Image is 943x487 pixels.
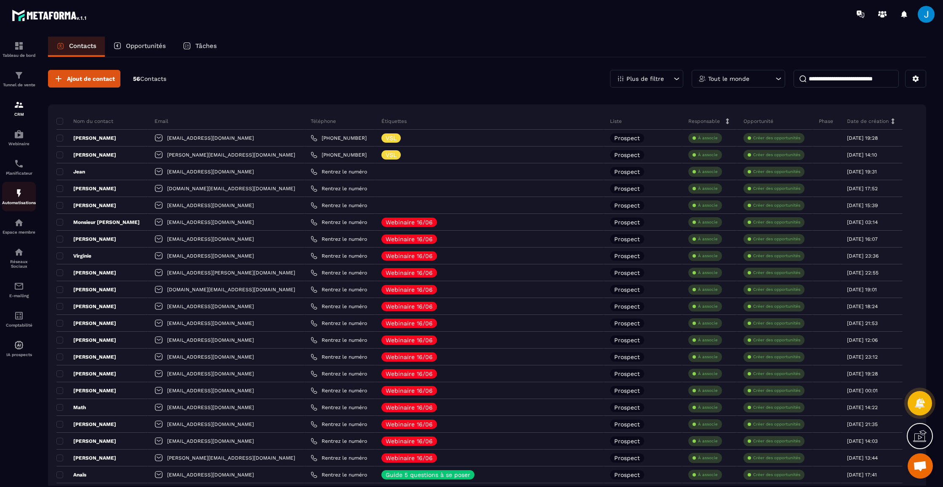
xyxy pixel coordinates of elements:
p: Créer des opportunités [753,152,800,158]
p: [PERSON_NAME] [56,185,116,192]
a: Contacts [48,37,105,57]
p: Créer des opportunités [753,354,800,360]
p: Anaïs [56,471,86,478]
p: Créer des opportunités [753,236,800,242]
a: Tâches [174,37,225,57]
p: Webinaire 16/06 [386,236,433,242]
a: Opportunités [105,37,174,57]
p: Webinaire [2,141,36,146]
p: [PERSON_NAME] [56,438,116,444]
p: VSL [386,152,397,158]
p: Guide 5 questions à se poser [386,472,470,478]
p: [PERSON_NAME] [56,387,116,394]
a: social-networksocial-networkRéseaux Sociaux [2,241,36,275]
p: [PERSON_NAME] [56,455,116,461]
p: Prospect [614,303,640,309]
p: Réseaux Sociaux [2,259,36,269]
p: Créer des opportunités [753,287,800,293]
a: formationformationTunnel de vente [2,64,36,93]
p: Opportunité [743,118,773,125]
a: automationsautomationsAutomatisations [2,182,36,211]
a: emailemailE-mailing [2,275,36,304]
p: [DATE] 15:39 [847,202,878,208]
p: Prospect [614,438,640,444]
p: [PERSON_NAME] [56,354,116,360]
p: À associe [698,371,718,377]
p: Prospect [614,253,640,259]
button: Ajout de contact [48,70,120,88]
p: Jean [56,168,85,175]
p: [DATE] 23:12 [847,354,878,360]
p: Créer des opportunités [753,455,800,461]
a: automationsautomationsEspace membre [2,211,36,241]
p: Créer des opportunités [753,421,800,427]
p: Créer des opportunités [753,270,800,276]
img: formation [14,70,24,80]
a: automationsautomationsWebinaire [2,123,36,152]
p: Prospect [614,421,640,427]
p: Prospect [614,472,640,478]
img: automations [14,218,24,228]
a: schedulerschedulerPlanificateur [2,152,36,182]
p: Prospect [614,169,640,175]
img: automations [14,188,24,198]
span: Ajout de contact [67,75,115,83]
p: Webinaire 16/06 [386,270,433,276]
p: Tunnel de vente [2,82,36,87]
p: [DATE] 14:03 [847,438,878,444]
p: Webinaire 16/06 [386,320,433,326]
p: Prospect [614,455,640,461]
a: accountantaccountantComptabilité [2,304,36,334]
p: [PERSON_NAME] [56,337,116,343]
p: À associe [698,472,718,478]
p: [DATE] 22:55 [847,270,879,276]
p: Planificateur [2,171,36,176]
p: Virginie [56,253,91,259]
img: formation [14,41,24,51]
p: Math [56,404,86,411]
p: À associe [698,421,718,427]
a: Ouvrir le chat [908,453,933,479]
p: Liste [610,118,622,125]
p: Prospect [614,337,640,343]
img: automations [14,129,24,139]
p: Prospect [614,270,640,276]
p: Monsieur [PERSON_NAME] [56,219,140,226]
p: Prospect [614,186,640,192]
p: À associe [698,219,718,225]
p: [PERSON_NAME] [56,320,116,327]
p: [PERSON_NAME] [56,135,116,141]
p: Créer des opportunités [753,303,800,309]
p: Nom du contact [56,118,113,125]
p: [DATE] 23:36 [847,253,879,259]
p: À associe [698,152,718,158]
p: À associe [698,405,718,410]
p: [DATE] 17:52 [847,186,878,192]
p: VSL [386,135,397,141]
p: Webinaire 16/06 [386,405,433,410]
p: Prospect [614,354,640,360]
p: À associe [698,186,718,192]
p: [DATE] 13:44 [847,455,878,461]
p: À associe [698,388,718,394]
p: Webinaire 16/06 [386,371,433,377]
p: [DATE] 18:24 [847,303,878,309]
img: formation [14,100,24,110]
p: Comptabilité [2,323,36,327]
p: [DATE] 14:10 [847,152,877,158]
p: Opportunités [126,42,166,50]
p: Webinaire 16/06 [386,287,433,293]
p: À associe [698,320,718,326]
p: [DATE] 21:53 [847,320,878,326]
p: [PERSON_NAME] [56,152,116,158]
p: [PERSON_NAME] [56,370,116,377]
p: Tâches [195,42,217,50]
p: Webinaire 16/06 [386,421,433,427]
a: [PHONE_NUMBER] [311,152,367,158]
p: [DATE] 03:14 [847,219,878,225]
p: Automatisations [2,200,36,205]
p: Tout le monde [708,76,749,82]
p: Webinaire 16/06 [386,455,433,461]
img: scheduler [14,159,24,169]
p: Créer des opportunités [753,438,800,444]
